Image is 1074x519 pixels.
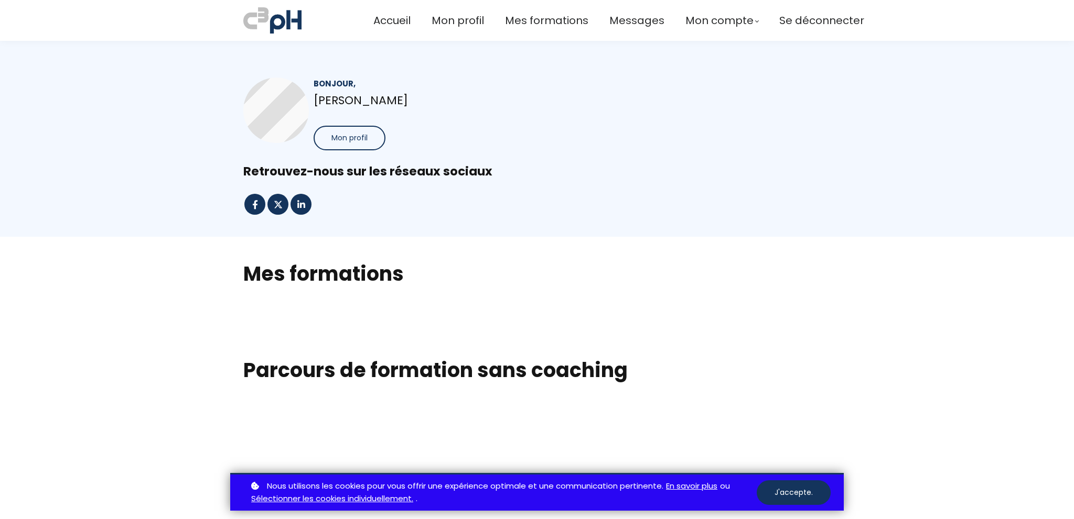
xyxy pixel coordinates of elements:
a: Sélectionner les cookies individuellement. [251,492,413,505]
img: a70bc7685e0efc0bd0b04b3506828469.jpeg [243,5,302,36]
span: Mon profil [331,132,368,143]
button: J'accepte. [757,480,831,505]
h2: Mes formations [243,260,831,287]
h1: Parcours de formation sans coaching [243,358,831,383]
p: ou . [249,480,757,506]
a: En savoir plus [666,480,717,493]
a: Se déconnecter [779,12,864,29]
p: [PERSON_NAME] [314,91,519,109]
span: Mon compte [685,12,754,29]
a: Accueil [373,12,411,29]
button: Mon profil [314,126,385,150]
div: Retrouvez-nous sur les réseaux sociaux [243,163,831,180]
span: Nous utilisons les cookies pour vous offrir une expérience optimale et une communication pertinente. [267,480,663,493]
div: Bonjour, [314,78,519,90]
a: Mon profil [432,12,484,29]
a: Mes formations [505,12,588,29]
a: Messages [609,12,664,29]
